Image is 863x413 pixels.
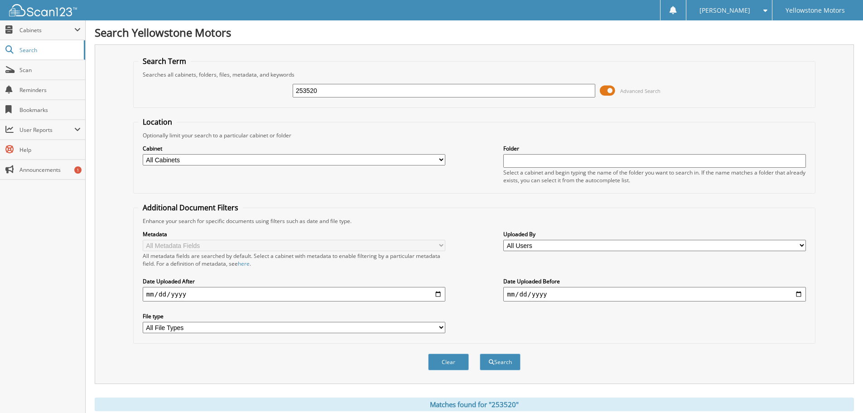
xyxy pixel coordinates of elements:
[143,287,445,301] input: start
[19,66,81,74] span: Scan
[699,8,750,13] span: [PERSON_NAME]
[620,87,661,94] span: Advanced Search
[138,117,177,127] legend: Location
[503,169,806,184] div: Select a cabinet and begin typing the name of the folder you want to search in. If the name match...
[786,8,845,13] span: Yellowstone Motors
[19,146,81,154] span: Help
[143,252,445,267] div: All metadata fields are searched by default. Select a cabinet with metadata to enable filtering b...
[503,230,806,238] label: Uploaded By
[138,71,810,78] div: Searches all cabinets, folders, files, metadata, and keywords
[95,25,854,40] h1: Search Yellowstone Motors
[503,287,806,301] input: end
[19,166,81,174] span: Announcements
[138,56,191,66] legend: Search Term
[143,312,445,320] label: File type
[143,277,445,285] label: Date Uploaded After
[503,277,806,285] label: Date Uploaded Before
[503,145,806,152] label: Folder
[138,131,810,139] div: Optionally limit your search to a particular cabinet or folder
[238,260,250,267] a: here
[95,398,854,411] div: Matches found for "253520"
[19,106,81,114] span: Bookmarks
[428,354,469,370] button: Clear
[19,126,74,134] span: User Reports
[19,46,79,54] span: Search
[143,145,445,152] label: Cabinet
[9,4,77,16] img: scan123-logo-white.svg
[138,217,810,225] div: Enhance your search for specific documents using filters such as date and file type.
[74,166,82,174] div: 1
[19,26,74,34] span: Cabinets
[143,230,445,238] label: Metadata
[138,203,243,213] legend: Additional Document Filters
[19,86,81,94] span: Reminders
[480,354,521,370] button: Search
